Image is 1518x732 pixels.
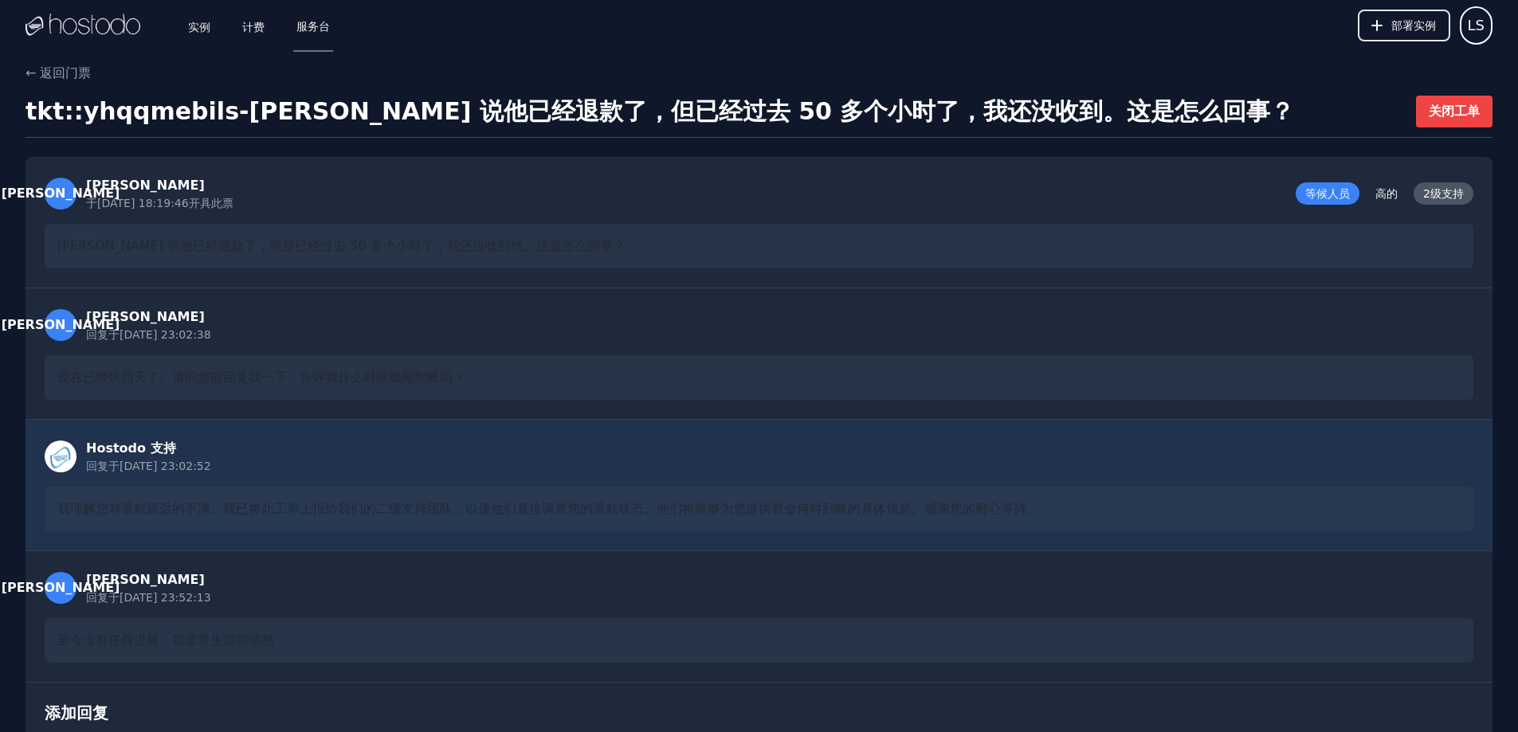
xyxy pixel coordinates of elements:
font: 高的 [1375,187,1398,200]
font: Hostodo 支持 [86,440,176,456]
font: 回复于 [86,460,120,472]
font: ← 返回门票 [25,65,92,80]
font: [PERSON_NAME] 说他已经退款了，但是已经过去 50 多个小时了，我还没收到钱。这是怎么回事？ [57,238,626,253]
font: 2级支持 [1423,187,1464,200]
font: 现在已经快四天了。请问您能回复我一下，告诉我什么时候钱能到账吗？ [57,370,465,385]
font: [PERSON_NAME] 说他已经退款了，但已经过去 50 多个小时了，我还没收到。这是怎么回事？ [249,97,1294,125]
font: [PERSON_NAME] [86,572,205,587]
font: 计费 [242,21,265,33]
font: 添加回复 [45,703,108,722]
font: 服务台 [296,20,330,33]
font: 于[DATE] 18:19:46 [86,197,189,209]
font: [PERSON_NAME] [86,178,205,193]
font: 至今没有任何进展，我非常失望和愤怒 [57,632,274,648]
font: 我理解您对退款延迟的不满。我已将此工单上报给我们的二级支持团队，以便他们直接调查您的退款状态。他们将能够为您提供资金何时到账的具体信息。感谢您的耐心等待。 [57,501,1039,516]
button: ← 返回门票 [25,64,92,83]
img: 职员 [45,440,76,472]
font: 开具此票 [189,197,233,209]
font: [PERSON_NAME] [2,580,120,595]
font: [PERSON_NAME] [86,309,205,324]
font: tkt::yhqqmebils [25,97,239,125]
font: LS [1468,17,1485,33]
button: 部署实例 [1358,10,1450,41]
font: - [239,97,249,125]
button: 用户菜单 [1460,6,1493,45]
button: 关闭工单 [1416,96,1493,127]
font: [DATE] 23:52:13 [120,591,211,604]
font: 关闭工单 [1429,104,1480,119]
font: 回复于 [86,591,120,604]
font: 回复于 [86,328,120,341]
font: [PERSON_NAME] [2,317,120,332]
font: 等候人员 [1305,187,1350,200]
font: [DATE] 23:02:38 [120,328,211,341]
font: 部署实例 [1391,19,1436,32]
img: 标识 [25,14,140,37]
font: [DATE] 23:02:52 [120,460,211,472]
font: 实例 [188,21,210,33]
font: [PERSON_NAME] [2,186,120,201]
